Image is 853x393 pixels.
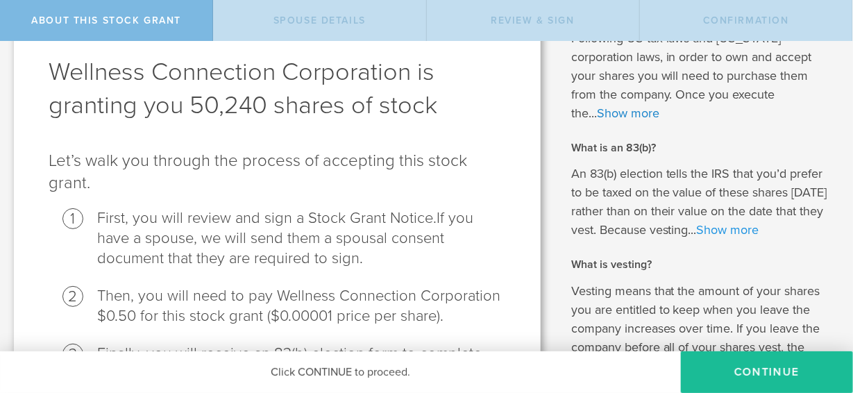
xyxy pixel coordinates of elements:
[571,257,832,272] h2: What is vesting?
[571,165,832,240] p: An 83(b) election tells the IRS that you’d prefer to be taxed on the value of these shares [DATE]...
[571,29,832,123] p: Following US tax laws and [US_STATE] corporation laws, in order to own and accept your shares you...
[49,56,506,122] h1: Wellness Connection Corporation is granting you 50,240 shares of stock
[703,15,789,26] span: Confirmation
[49,150,506,194] p: Let’s walk you through the process of accepting this stock grant .
[273,15,366,26] span: Spouse Details
[597,106,659,121] a: Show more
[97,209,473,267] span: If you have a spouse, we will send them a spousal consent document that they are required to sign.
[97,286,506,326] li: Then, you will need to pay Wellness Connection Corporation $0.50 for this stock grant ($0.00001 p...
[97,208,506,269] li: First, you will review and sign a Stock Grant Notice.
[491,15,575,26] span: Review & Sign
[681,351,853,393] button: CONTINUE
[571,140,832,156] h2: What is an 83(b)?
[31,15,181,26] span: About this stock grant
[697,222,759,237] a: Show more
